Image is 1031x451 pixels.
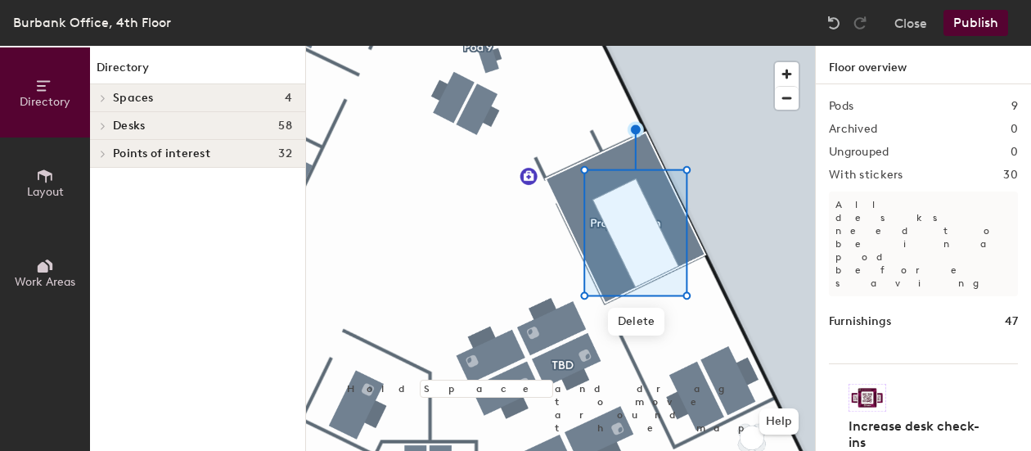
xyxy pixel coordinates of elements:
button: Close [894,10,927,36]
span: 58 [278,120,292,133]
button: Help [759,408,799,435]
h4: Increase desk check-ins [849,418,988,451]
p: All desks need to be in a pod before saving [829,192,1018,296]
h2: 0 [1011,123,1018,136]
h2: Pods [829,100,853,113]
div: Burbank Office, 4th Floor [13,12,171,33]
h2: 0 [1011,146,1018,159]
img: Undo [826,15,842,31]
span: Directory [20,95,70,109]
h1: 47 [1005,313,1018,331]
span: Points of interest [113,147,210,160]
button: Publish [943,10,1008,36]
span: Work Areas [15,275,75,289]
span: Delete [608,308,665,336]
h2: 9 [1011,100,1018,113]
h2: 30 [1003,169,1018,182]
span: 4 [285,92,292,105]
h2: Archived [829,123,877,136]
img: Sticker logo [849,384,886,412]
span: Spaces [113,92,154,105]
img: Redo [852,15,868,31]
h1: Directory [90,59,305,84]
h2: With stickers [829,169,903,182]
span: 32 [278,147,292,160]
h1: Furnishings [829,313,891,331]
h2: Ungrouped [829,146,889,159]
span: Layout [27,185,64,199]
h1: Floor overview [816,46,1031,84]
span: Desks [113,120,145,133]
